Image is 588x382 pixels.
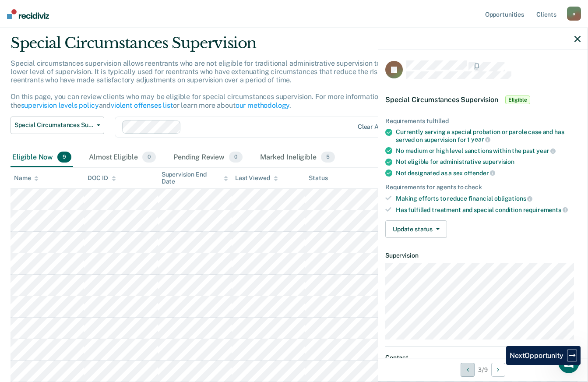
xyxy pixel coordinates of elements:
div: Almost Eligible [87,148,158,167]
img: Recidiviz [7,9,49,19]
a: our methodology [236,101,290,110]
div: Making efforts to reduce financial [396,195,581,202]
span: year [536,147,556,154]
div: Has fulfilled treatment and special condition [396,206,581,214]
span: Eligible [505,95,530,104]
div: 3 / 9 [378,358,588,381]
div: DOC ID [88,174,116,182]
button: Next Opportunity [491,363,505,377]
div: Special Circumstances SupervisionEligible [378,86,588,114]
button: Previous Opportunity [461,363,475,377]
a: supervision levels policy [21,101,99,110]
iframe: Intercom live chat [558,352,579,373]
span: obligations [494,195,532,202]
div: Last Viewed [235,174,278,182]
span: 0 [142,152,156,163]
span: year [471,136,490,143]
span: requirements [523,206,568,213]
div: Requirements for agents to check [385,184,581,191]
span: Special Circumstances Supervision [385,95,498,104]
span: supervision [482,158,514,165]
span: 9 [57,152,71,163]
dt: Contact [385,354,581,361]
span: Special Circumstances Supervision [14,121,93,129]
div: Marked Ineligible [258,148,337,167]
div: Supervision End Date [162,171,228,186]
div: Status [309,174,327,182]
div: Eligible Now [11,148,73,167]
dt: Supervision [385,252,581,259]
div: Clear agents [358,123,395,131]
button: Update status [385,220,447,238]
span: 5 [321,152,335,163]
div: Not eligible for administrative [396,158,581,166]
div: a [567,7,581,21]
div: No medium or high level sanctions within the past [396,147,581,155]
p: Special circumstances supervision allows reentrants who are not eligible for traditional administ... [11,59,440,110]
span: offender [464,170,496,177]
div: Pending Review [172,148,244,167]
div: Currently serving a special probation or parole case and has served on supervision for 1 [396,128,581,143]
div: Special Circumstances Supervision [11,34,451,59]
a: violent offenses list [111,101,173,110]
div: Not designated as a sex [396,169,581,177]
div: Requirements fulfilled [385,117,581,125]
span: 0 [229,152,243,163]
div: Name [14,174,39,182]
